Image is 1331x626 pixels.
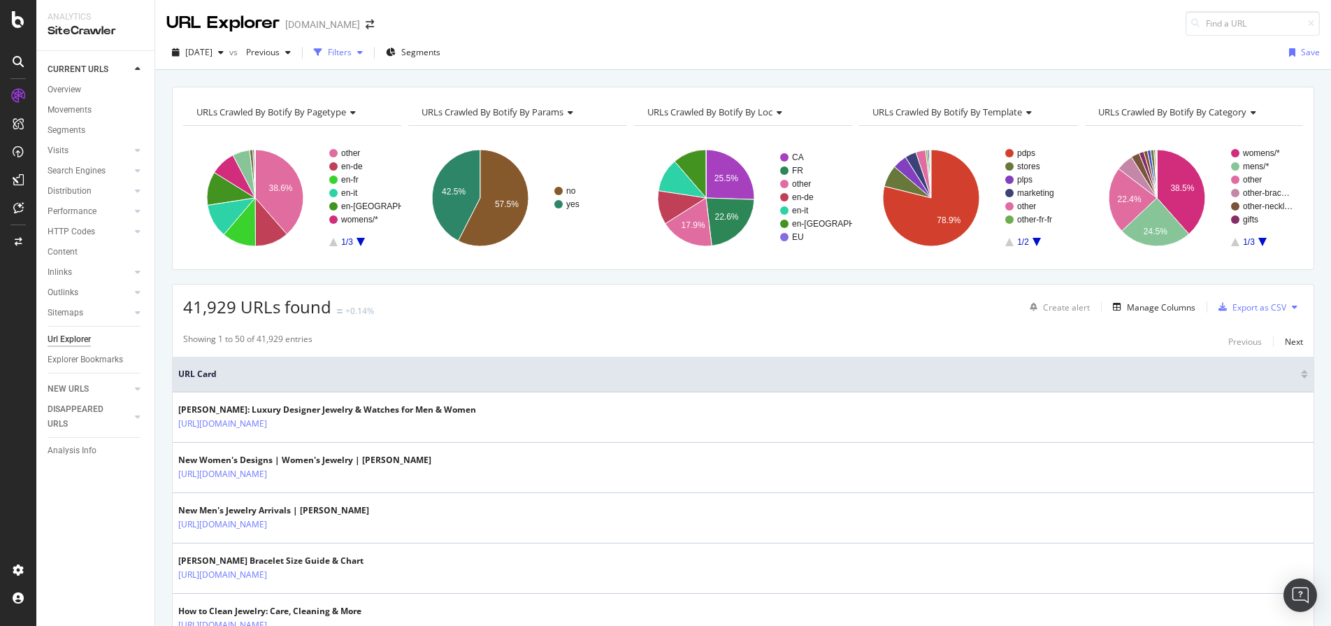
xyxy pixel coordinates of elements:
div: Content [48,245,78,259]
a: Performance [48,204,131,219]
button: Export as CSV [1213,296,1286,318]
a: Sitemaps [48,306,131,320]
div: HTTP Codes [48,225,95,239]
text: en-it [341,188,358,198]
text: en-fr [341,175,359,185]
a: Outlinks [48,285,131,300]
a: Overview [48,83,145,97]
text: no [566,186,576,196]
text: 1/3 [341,237,353,247]
div: Movements [48,103,92,118]
a: Url Explorer [48,332,145,347]
text: pdps [1017,148,1035,158]
div: Performance [48,204,96,219]
button: Segments [380,41,446,64]
div: Open Intercom Messenger [1283,578,1317,612]
span: URL Card [178,368,1297,380]
span: URLs Crawled By Botify By template [872,106,1022,118]
span: 41,929 URLs found [183,295,331,318]
text: 25.5% [714,173,738,183]
a: Inlinks [48,265,131,280]
text: womens/* [340,215,378,225]
span: URLs Crawled By Botify By params [422,106,563,118]
text: other [1017,201,1036,211]
a: Segments [48,123,145,138]
div: New Men's Jewelry Arrivals | [PERSON_NAME] [178,504,369,517]
a: Content [48,245,145,259]
span: URLs Crawled By Botify By pagetype [196,106,346,118]
svg: A chart. [859,137,1077,259]
div: [PERSON_NAME]: Luxury Designer Jewelry & Watches for Men & Women [178,404,476,416]
div: Previous [1228,336,1262,348]
text: marketing [1017,188,1054,198]
a: [URL][DOMAIN_NAME] [178,568,267,582]
div: Overview [48,83,81,97]
text: en-de [341,162,363,171]
div: Inlinks [48,265,72,280]
div: +0.14% [345,305,374,317]
text: CA [792,152,804,162]
h4: URLs Crawled By Botify By category [1095,101,1290,123]
div: Showing 1 to 50 of 41,929 entries [183,333,312,350]
text: 22.6% [714,212,738,222]
div: A chart. [634,137,852,259]
text: EU [792,232,804,242]
button: Previous [240,41,296,64]
div: Create alert [1043,301,1090,313]
h4: URLs Crawled By Botify By template [870,101,1065,123]
svg: A chart. [408,137,626,259]
img: Equal [337,309,343,313]
span: URLs Crawled By Botify By loc [647,106,772,118]
a: Analysis Info [48,443,145,458]
svg: A chart. [1085,137,1303,259]
div: Explorer Bookmarks [48,353,123,367]
span: 2025 Aug. 11th [185,46,213,58]
a: DISAPPEARED URLS [48,402,131,432]
button: Previous [1228,333,1262,350]
div: Outlinks [48,285,78,300]
div: [DOMAIN_NAME] [285,17,360,31]
span: vs [229,46,240,58]
span: URLs Crawled By Botify By category [1098,106,1246,118]
text: other-brac… [1243,188,1290,198]
text: 1/3 [1243,237,1255,247]
svg: A chart. [183,137,401,259]
a: [URL][DOMAIN_NAME] [178,467,267,481]
div: CURRENT URLS [48,62,108,77]
div: DISAPPEARED URLS [48,402,118,432]
text: en-it [792,206,809,215]
div: Distribution [48,184,92,199]
text: other-neckl… [1243,201,1293,211]
a: Search Engines [48,164,131,178]
text: other [1243,175,1262,185]
div: Filters [328,46,352,58]
div: URL Explorer [166,11,280,35]
a: HTTP Codes [48,225,131,239]
text: 17.9% [681,220,705,230]
text: 78.9% [937,215,961,225]
text: 42.5% [442,187,466,197]
text: plps [1017,175,1033,185]
div: Sitemaps [48,306,83,320]
a: Distribution [48,184,131,199]
div: How to Clean Jewelry: Care, Cleaning & More [178,605,361,618]
text: other-fr-fr [1017,215,1052,225]
text: en-[GEOGRAPHIC_DATA] [341,201,440,211]
h4: URLs Crawled By Botify By pagetype [194,101,389,123]
text: other [341,148,360,158]
button: Save [1283,41,1320,64]
button: Filters [308,41,368,64]
text: mens/* [1243,162,1269,171]
text: gifts [1243,215,1258,225]
text: 38.6% [268,183,292,193]
span: Previous [240,46,280,58]
button: Manage Columns [1107,299,1195,315]
span: Segments [401,46,440,58]
div: New Women's Designs | Women's Jewelry | [PERSON_NAME] [178,454,431,467]
text: 22.4% [1117,194,1141,204]
text: FR [792,166,803,176]
div: Manage Columns [1127,301,1195,313]
a: Visits [48,143,131,158]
